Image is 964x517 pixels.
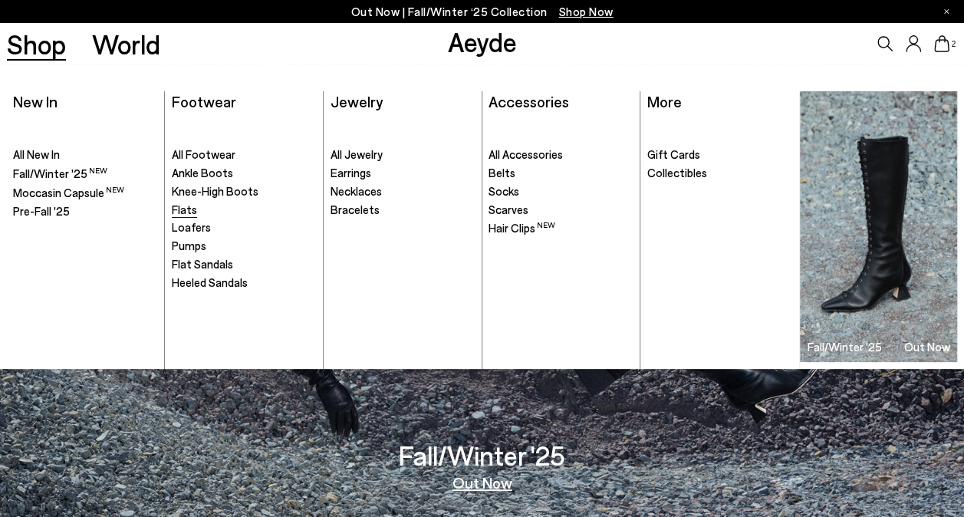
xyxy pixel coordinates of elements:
a: World [92,31,160,58]
span: Socks [489,184,519,198]
span: All Footwear [172,147,235,161]
span: Pre-Fall '25 [13,204,70,218]
a: Earrings [331,166,475,181]
span: Fall/Winter '25 [13,166,107,180]
a: Shop [7,31,66,58]
a: All New In [13,147,157,163]
span: All Jewelry [331,147,383,161]
a: Aeyde [448,25,517,58]
span: Moccasin Capsule [13,186,124,199]
a: Bracelets [331,203,475,218]
span: All Accessories [489,147,563,161]
a: Scarves [489,203,633,218]
h3: Fall/Winter '25 [807,341,881,353]
span: Flats [172,203,197,216]
span: Navigate to /collections/new-in [559,5,614,18]
span: Belts [489,166,515,179]
span: Knee-High Boots [172,184,258,198]
a: Accessories [489,92,569,110]
span: Loafers [172,220,211,234]
a: All Accessories [489,147,633,163]
a: Ankle Boots [172,166,316,181]
a: Fall/Winter '25 Out Now [800,91,958,362]
a: Out Now [452,475,512,490]
a: Pre-Fall '25 [13,204,157,219]
p: Out Now | Fall/Winter ‘25 Collection [351,2,614,21]
a: Moccasin Capsule [13,185,157,201]
a: Socks [489,184,633,199]
h3: Fall/Winter '25 [399,442,565,469]
span: Necklaces [331,184,382,198]
span: Flat Sandals [172,257,233,271]
span: Bracelets [331,203,380,216]
a: Flats [172,203,316,218]
span: Earrings [331,166,371,179]
span: Collectibles [647,166,707,179]
a: Heeled Sandals [172,275,316,291]
a: Belts [489,166,633,181]
a: All Jewelry [331,147,475,163]
a: Pumps [172,239,316,254]
span: Ankle Boots [172,166,233,179]
a: Hair Clips [489,220,633,236]
a: Footwear [172,92,236,110]
a: New In [13,92,58,110]
span: Gift Cards [647,147,700,161]
h3: Out Now [904,341,950,353]
a: All Footwear [172,147,316,163]
span: Heeled Sandals [172,275,248,289]
a: Loafers [172,220,316,235]
img: Group_1295_900x.jpg [800,91,958,362]
a: Gift Cards [647,147,792,163]
a: Necklaces [331,184,475,199]
span: All New In [13,147,60,161]
span: 2 [949,40,957,48]
a: Collectibles [647,166,792,181]
a: Fall/Winter '25 [13,166,157,182]
a: Jewelry [331,92,383,110]
span: Pumps [172,239,206,252]
a: 2 [934,35,949,52]
span: Hair Clips [489,221,555,235]
a: Knee-High Boots [172,184,316,199]
a: More [647,92,682,110]
span: Scarves [489,203,528,216]
a: Flat Sandals [172,257,316,272]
